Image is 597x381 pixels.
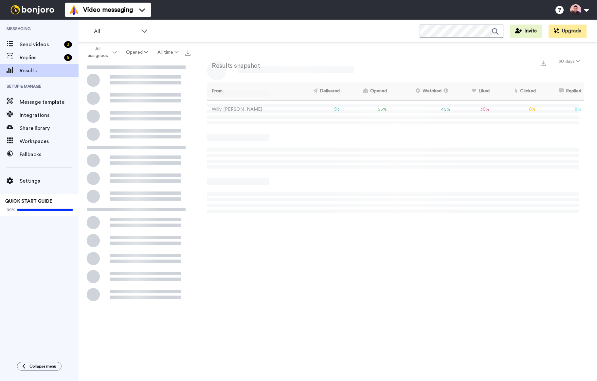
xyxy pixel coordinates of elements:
[69,5,79,15] img: vm-color.svg
[389,82,453,100] th: Watched
[539,58,548,67] button: Export a summary of each team member’s results that match this filter now.
[290,100,342,118] td: 93
[342,100,390,118] td: 55 %
[20,54,62,62] span: Replies
[64,41,72,48] div: 3
[453,82,492,100] th: Liked
[20,151,79,158] span: Fallbacks
[20,124,79,132] span: Share library
[5,199,52,204] span: QUICK START GUIDE
[80,43,121,62] button: All assignees
[185,50,190,56] img: export.svg
[207,62,260,69] h2: Results snapshot
[492,82,538,100] th: Clicked
[510,25,542,38] button: Invite
[5,207,15,212] span: 100%
[538,82,584,100] th: Replied
[554,56,584,67] button: 30 days
[20,67,79,75] span: Results
[8,5,57,14] img: bj-logo-header-white.svg
[83,5,133,14] span: Video messaging
[85,46,111,59] span: All assignees
[492,100,538,118] td: 0 %
[549,25,587,38] button: Upgrade
[20,41,62,48] span: Send videos
[17,362,62,371] button: Collapse menu
[20,111,79,119] span: Integrations
[29,364,56,369] span: Collapse menu
[20,177,79,185] span: Settings
[20,137,79,145] span: Workspaces
[453,100,492,118] td: 30 %
[121,46,153,58] button: Opened
[541,61,546,66] img: export.svg
[207,82,290,100] th: From
[290,82,342,100] th: Delivered
[94,27,138,35] span: All
[20,98,79,106] span: Message template
[183,47,192,57] button: Export all results that match these filters now.
[207,100,290,118] td: Willy [PERSON_NAME]
[153,46,183,58] button: All time
[64,54,72,61] div: 5
[538,100,584,118] td: 8 %
[389,100,453,118] td: 45 %
[342,82,390,100] th: Opened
